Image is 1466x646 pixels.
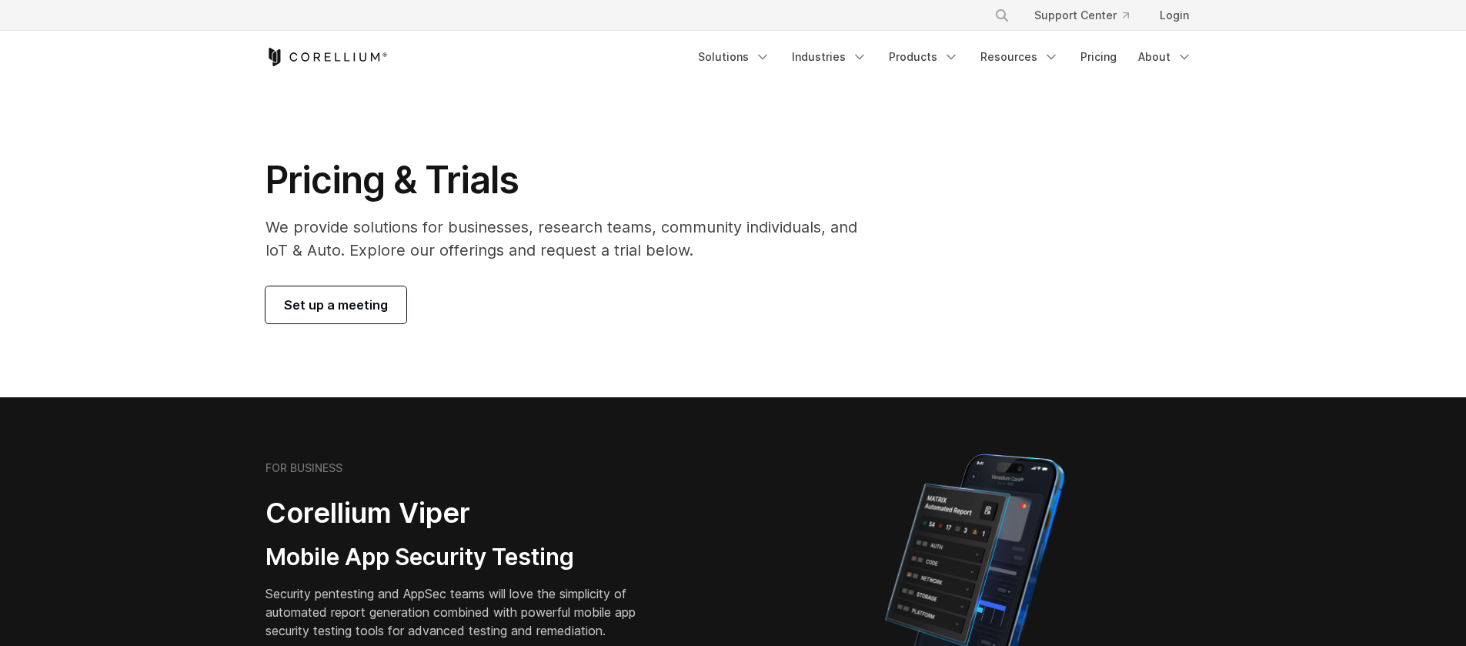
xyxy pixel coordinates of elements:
a: Products [880,43,968,71]
span: Set up a meeting [284,296,388,314]
a: Pricing [1071,43,1126,71]
a: Set up a meeting [265,286,406,323]
h1: Pricing & Trials [265,157,879,203]
h3: Mobile App Security Testing [265,543,660,572]
div: Navigation Menu [976,2,1201,29]
a: Industries [783,43,877,71]
p: Security pentesting and AppSec teams will love the simplicity of automated report generation comb... [265,584,660,640]
a: Login [1147,2,1201,29]
h2: Corellium Viper [265,496,660,531]
button: Search [988,2,1016,29]
h6: FOR BUSINESS [265,461,342,475]
div: Navigation Menu [689,43,1201,71]
a: Corellium Home [265,48,388,66]
p: We provide solutions for businesses, research teams, community individuals, and IoT & Auto. Explo... [265,216,879,262]
a: Support Center [1022,2,1141,29]
a: About [1129,43,1201,71]
a: Solutions [689,43,780,71]
a: Resources [971,43,1068,71]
